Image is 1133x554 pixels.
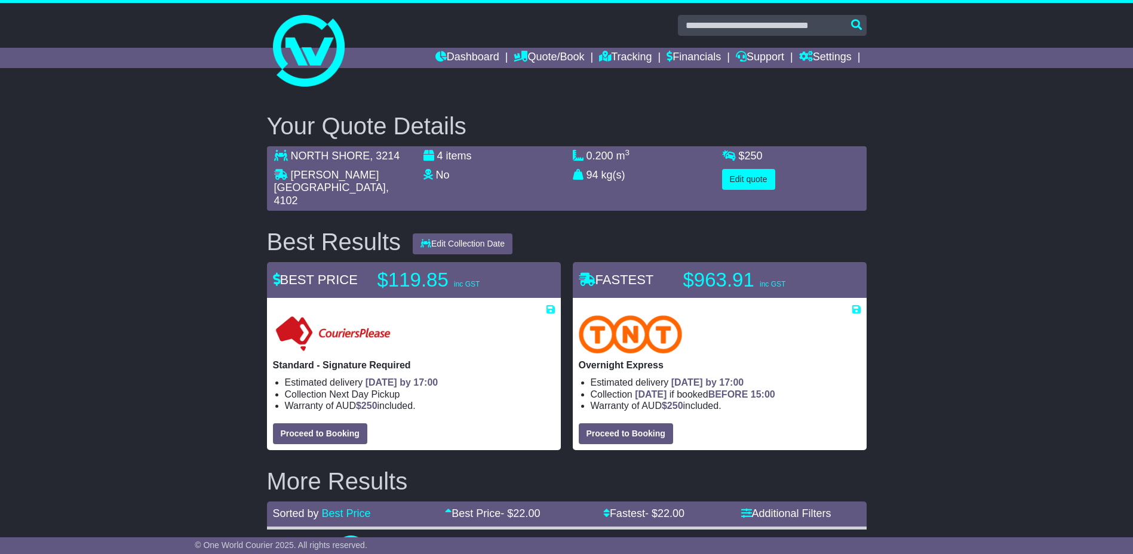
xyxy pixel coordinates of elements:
[285,389,555,400] li: Collection
[274,169,386,194] span: [PERSON_NAME][GEOGRAPHIC_DATA]
[329,389,400,399] span: Next Day Pickup
[273,272,358,287] span: BEST PRICE
[587,150,613,162] span: 0.200
[579,359,861,371] p: Overnight Express
[514,48,584,68] a: Quote/Book
[273,423,367,444] button: Proceed to Booking
[370,150,400,162] span: , 3214
[760,280,785,288] span: inc GST
[591,400,861,411] li: Warranty of AUD included.
[645,507,684,519] span: - $
[377,268,527,292] p: $119.85
[599,48,652,68] a: Tracking
[579,315,683,353] img: TNT Domestic: Overnight Express
[741,507,831,519] a: Additional Filters
[446,150,472,162] span: items
[667,401,683,411] span: 250
[751,389,775,399] span: 15:00
[267,468,867,494] h2: More Results
[513,507,540,519] span: 22.00
[667,48,721,68] a: Financials
[579,423,673,444] button: Proceed to Booking
[635,389,775,399] span: if booked
[274,181,389,207] span: , 4102
[195,540,367,550] span: © One World Courier 2025. All rights reserved.
[413,233,512,254] button: Edit Collection Date
[273,507,319,519] span: Sorted by
[356,401,377,411] span: $
[683,268,833,292] p: $963.91
[261,229,407,255] div: Best Results
[616,150,630,162] span: m
[361,401,377,411] span: 250
[435,48,499,68] a: Dashboard
[739,150,763,162] span: $
[273,359,555,371] p: Standard - Signature Required
[322,507,371,519] a: Best Price
[658,507,684,519] span: 22.00
[635,389,667,399] span: [DATE]
[603,507,684,519] a: Fastest- $22.00
[591,377,861,388] li: Estimated delivery
[745,150,763,162] span: 250
[671,377,744,387] span: [DATE] by 17:00
[579,272,654,287] span: FASTEST
[625,148,630,157] sup: 3
[366,377,438,387] span: [DATE] by 17:00
[722,169,775,190] button: Edit quote
[267,113,867,139] h2: Your Quote Details
[437,150,443,162] span: 4
[601,169,625,181] span: kg(s)
[291,150,370,162] span: NORTH SHORE
[708,389,748,399] span: BEFORE
[587,169,598,181] span: 94
[273,315,393,353] img: Couriers Please: Standard - Signature Required
[736,48,784,68] a: Support
[454,280,480,288] span: inc GST
[285,400,555,411] li: Warranty of AUD included.
[436,169,450,181] span: No
[591,389,861,400] li: Collection
[662,401,683,411] span: $
[501,507,540,519] span: - $
[799,48,852,68] a: Settings
[445,507,540,519] a: Best Price- $22.00
[285,377,555,388] li: Estimated delivery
